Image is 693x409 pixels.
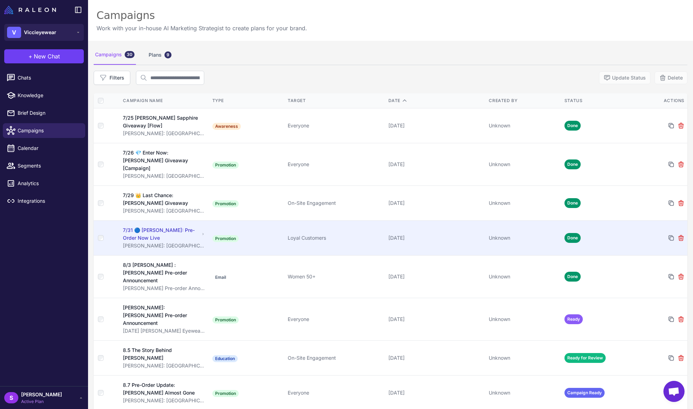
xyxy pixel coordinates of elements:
p: Work with your in-house AI Marketing Strategist to create plans for your brand. [96,24,307,32]
div: [PERSON_NAME]: [GEOGRAPHIC_DATA]-Inspired Launch [123,130,205,137]
div: [DATE] [388,389,483,397]
div: Type [212,97,282,104]
div: Loyal Customers [288,234,383,242]
span: Education [212,355,238,362]
button: +New Chat [4,49,84,63]
th: Actions [637,93,687,108]
div: V [7,27,21,38]
span: Active Plan [21,398,62,405]
span: Campaigns [18,127,80,134]
div: [DATE] [388,161,483,168]
span: Chats [18,74,80,82]
button: Update Status [599,71,650,84]
div: On-Site Engagement [288,199,383,207]
img: Raleon Logo [4,6,56,14]
span: Promotion [212,390,239,397]
div: [DATE] [388,354,483,362]
div: 7/26 💎 Enter Now: [PERSON_NAME] Giveaway [Campaign] [123,149,200,172]
a: Integrations [3,194,85,208]
div: S [4,392,18,403]
a: Knowledge [3,88,85,103]
a: Segments [3,158,85,173]
div: 7/31 🔵 [PERSON_NAME]: Pre-Order Now Live [123,226,200,242]
span: Awareness [212,123,241,130]
div: Unknown [489,354,558,362]
span: Campaign Ready [564,388,605,398]
div: 8/3 [PERSON_NAME] : [PERSON_NAME] Pre-order Announcement [123,261,201,284]
span: Segments [18,162,80,170]
div: 30 [125,51,135,58]
div: [DATE] [388,199,483,207]
div: Everyone [288,315,383,323]
a: Analytics [3,176,85,191]
div: 7/25 [PERSON_NAME] Sapphire Giveaway [Flow] [123,114,200,130]
span: Brief Design [18,109,80,117]
span: Promotion [212,316,239,323]
span: Promotion [212,162,239,169]
div: 7/29 👑 Last Chance: [PERSON_NAME] Giveaway [123,191,200,207]
a: Open chat [663,381,685,402]
div: [PERSON_NAME]: [GEOGRAPHIC_DATA]-Inspired Launch [123,397,205,404]
div: 8.7 Pre-Order Update: [PERSON_NAME] Almost Gone [123,381,200,397]
div: 8.5 The Story Behind [PERSON_NAME] [123,346,199,362]
span: Ready for Review [564,353,606,363]
div: [PERSON_NAME] Pre-order Announcement [123,284,205,292]
div: Plans [147,45,173,65]
span: Done [564,159,581,169]
button: VViccieyewear [4,24,84,41]
span: Calendar [18,144,80,152]
a: Campaigns [3,123,85,138]
div: Unknown [489,273,558,281]
div: Unknown [489,234,558,242]
span: Done [564,272,581,282]
span: Done [564,233,581,243]
div: [PERSON_NAME]: [GEOGRAPHIC_DATA]-Inspired Launch [123,207,205,215]
div: Unknown [489,389,558,397]
div: Unknown [489,122,558,130]
span: Knowledge [18,92,80,99]
span: Analytics [18,180,80,187]
div: Everyone [288,122,383,130]
div: Status [564,97,634,104]
div: [DATE] [388,234,483,242]
div: [DATE] [388,273,483,281]
button: Filters [94,71,130,85]
div: Unknown [489,315,558,323]
a: Brief Design [3,106,85,120]
span: + [29,52,32,61]
div: Campaigns [94,45,136,65]
div: Everyone [288,389,383,397]
div: Women 50+ [288,273,383,281]
a: Calendar [3,141,85,156]
span: Promotion [212,235,239,242]
button: Delete [655,71,687,84]
div: Unknown [489,199,558,207]
div: [DATE] [388,315,483,323]
span: Integrations [18,197,80,205]
div: On-Site Engagement [288,354,383,362]
div: 9 [164,51,171,58]
div: [DATE] [388,122,483,130]
span: [PERSON_NAME] [21,391,62,398]
span: New Chat [34,52,60,61]
span: Ready [564,314,583,324]
div: Unknown [489,161,558,168]
div: [PERSON_NAME]: [GEOGRAPHIC_DATA]-Inspired Launch [123,362,205,370]
a: Raleon Logo [4,6,59,14]
div: Campaign Name [123,97,205,104]
div: Everyone [288,161,383,168]
span: Done [564,121,581,131]
div: [PERSON_NAME]: [PERSON_NAME] Pre-order Announcement [123,304,201,327]
span: Email [212,274,229,281]
span: Promotion [212,200,239,207]
div: [PERSON_NAME]: [GEOGRAPHIC_DATA]-Inspired Launch [123,172,205,180]
div: Created By [489,97,558,104]
div: Campaigns [96,8,307,23]
div: [DATE] [PERSON_NAME] Eyewear Email Plan [123,327,205,335]
span: Viccieyewear [24,29,56,36]
div: Target [288,97,383,104]
div: [PERSON_NAME]: [GEOGRAPHIC_DATA]-Inspired Launch [123,242,205,250]
div: Date [388,97,483,104]
span: Done [564,198,581,208]
a: Chats [3,70,85,85]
